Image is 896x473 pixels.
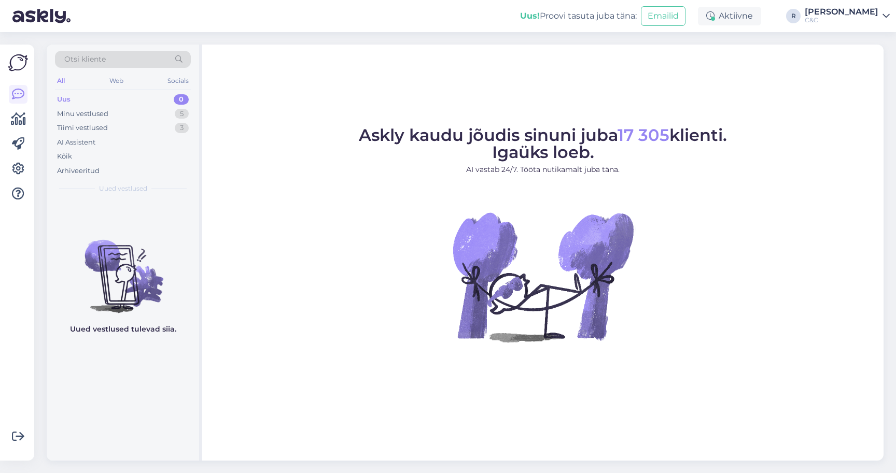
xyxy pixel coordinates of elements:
[57,123,108,133] div: Tiimi vestlused
[47,221,199,314] img: No chats
[805,8,890,24] a: [PERSON_NAME]C&C
[64,54,106,65] span: Otsi kliente
[57,137,95,148] div: AI Assistent
[641,6,685,26] button: Emailid
[450,183,636,370] img: No Chat active
[805,16,878,24] div: C&C
[359,125,727,162] span: Askly kaudu jõudis sinuni juba klienti. Igaüks loeb.
[99,184,147,193] span: Uued vestlused
[8,53,28,73] img: Askly Logo
[175,109,189,119] div: 5
[107,74,125,88] div: Web
[520,10,637,22] div: Proovi tasuta juba täna:
[57,166,100,176] div: Arhiveeritud
[165,74,191,88] div: Socials
[70,324,176,335] p: Uued vestlused tulevad siia.
[57,94,71,105] div: Uus
[359,164,727,175] p: AI vastab 24/7. Tööta nutikamalt juba täna.
[57,109,108,119] div: Minu vestlused
[786,9,801,23] div: R
[698,7,761,25] div: Aktiivne
[55,74,67,88] div: All
[174,94,189,105] div: 0
[618,125,669,145] span: 17 305
[520,11,540,21] b: Uus!
[175,123,189,133] div: 3
[57,151,72,162] div: Kõik
[805,8,878,16] div: [PERSON_NAME]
